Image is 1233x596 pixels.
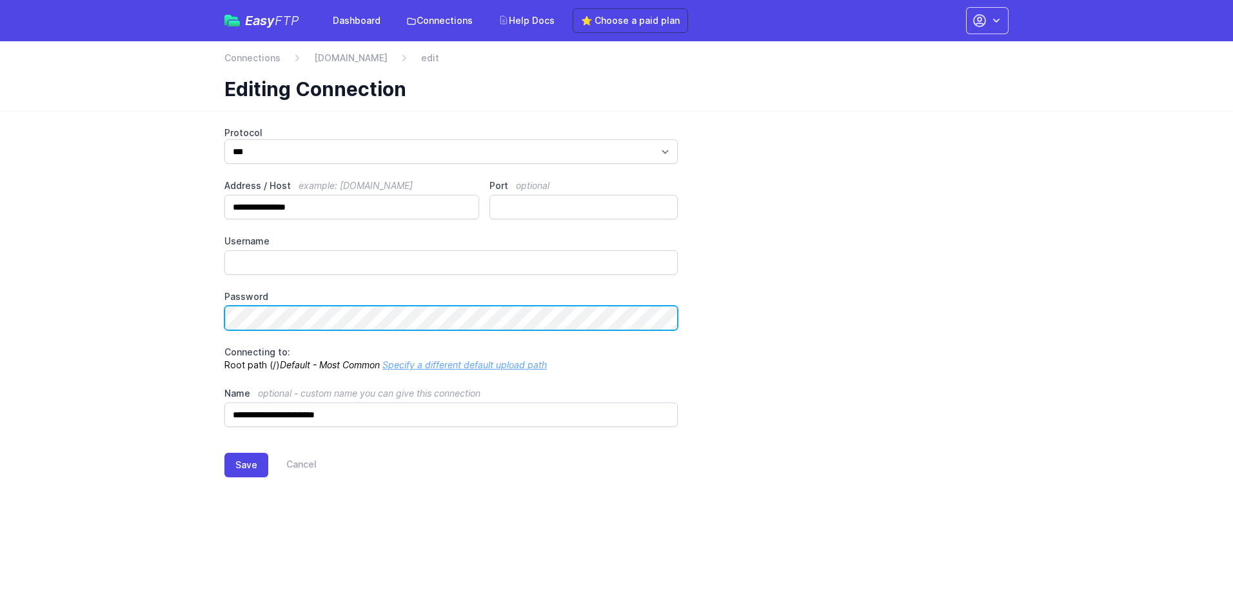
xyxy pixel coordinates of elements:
[224,52,1009,72] nav: Breadcrumb
[224,346,678,372] p: Root path (/)
[245,14,299,27] span: Easy
[224,453,268,477] button: Save
[224,290,678,303] label: Password
[224,14,299,27] a: EasyFTP
[421,52,439,65] span: edit
[382,359,547,370] a: Specify a different default upload path
[489,179,678,192] label: Port
[399,9,480,32] a: Connections
[299,180,413,191] span: example: [DOMAIN_NAME]
[516,180,549,191] span: optional
[268,453,317,477] a: Cancel
[325,9,388,32] a: Dashboard
[491,9,562,32] a: Help Docs
[224,387,678,400] label: Name
[224,15,240,26] img: easyftp_logo.png
[573,8,688,33] a: ⭐ Choose a paid plan
[224,235,678,248] label: Username
[258,388,480,399] span: optional - custom name you can give this connection
[280,359,380,370] i: Default - Most Common
[275,13,299,28] span: FTP
[224,52,281,65] a: Connections
[224,126,678,139] label: Protocol
[314,52,388,65] a: [DOMAIN_NAME]
[224,179,479,192] label: Address / Host
[224,77,998,101] h1: Editing Connection
[224,346,290,357] span: Connecting to:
